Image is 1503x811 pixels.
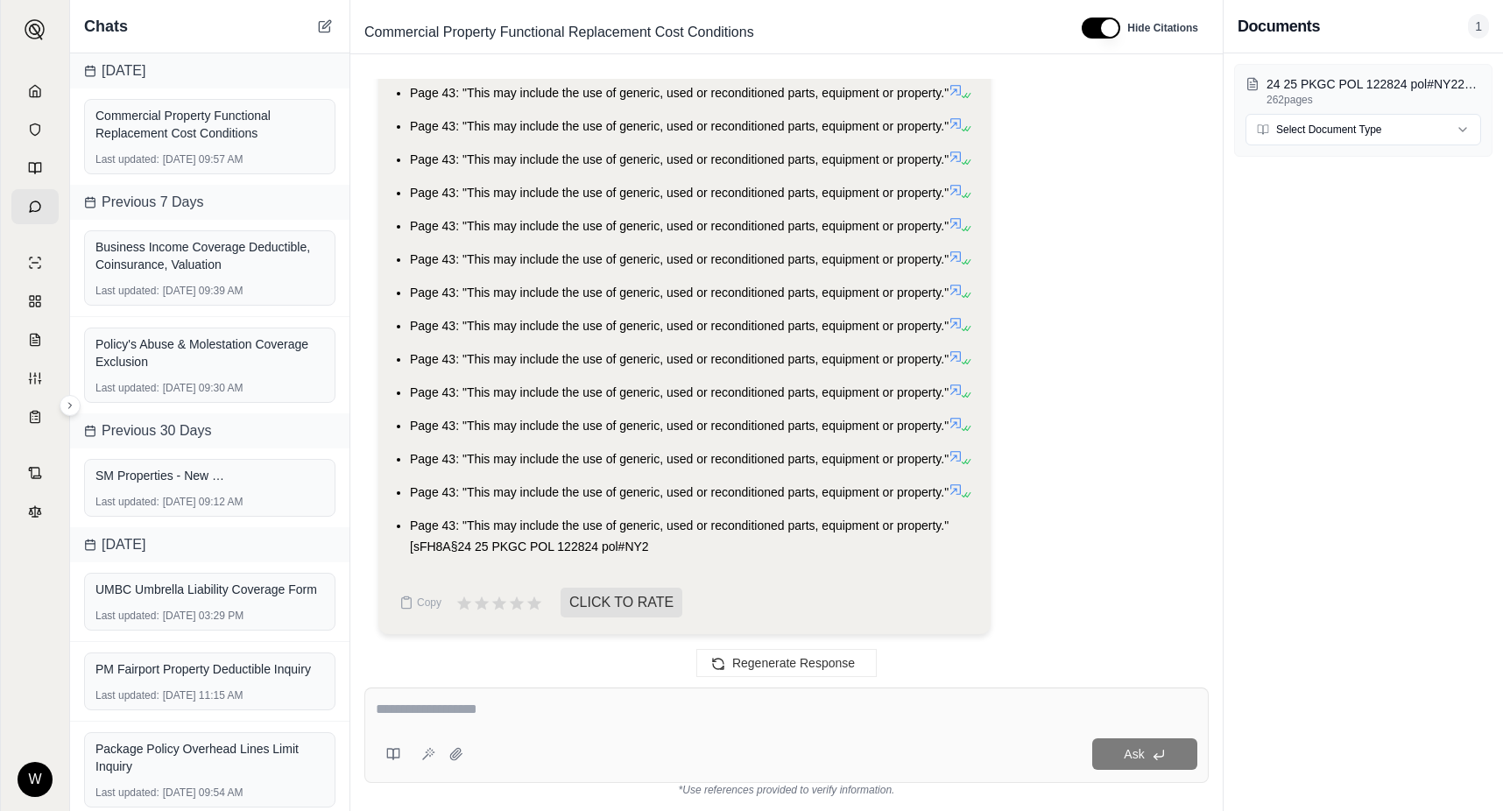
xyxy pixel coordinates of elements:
div: [DATE] [70,527,349,562]
span: Last updated: [95,284,159,298]
span: Commercial Property Functional Replacement Cost Conditions [357,18,761,46]
span: Page 43: "This may include the use of generic, used or reconditioned parts, equipment or property." [410,286,949,300]
span: Last updated: [95,152,159,166]
span: Last updated: [95,495,159,509]
span: Page 43: "This may include the use of generic, used or reconditioned parts, equipment or property." [410,152,949,166]
span: Page 43: "This may include the use of generic, used or reconditioned parts, equipment or property." [410,452,949,466]
span: Page 43: "This may include the use of generic, used or reconditioned parts, equipment or property." [410,252,949,266]
img: Expand sidebar [25,19,46,40]
a: Policy Comparisons [11,284,59,319]
span: Page 43: "This may include the use of generic, used or reconditioned parts, equipment or property." [410,385,949,399]
span: Page 43: "This may include the use of generic, used or reconditioned parts, equipment or property." [410,119,949,133]
div: Previous 30 Days [70,413,349,448]
span: Page 43: "This may include the use of generic, used or reconditioned parts, equipment or property." [410,352,949,366]
div: [DATE] 09:57 AM [95,152,324,166]
a: Chat [11,189,59,224]
p: 24 25 PKGC POL 122824 pol#NY22NCP022300-02.pdf [1267,75,1481,93]
span: Page 43: "This may include the use of generic, used or reconditioned parts, equipment or property." [410,186,949,200]
div: [DATE] [70,53,349,88]
div: Edit Title [357,18,1061,46]
span: Ask [1124,747,1144,761]
span: Page 43: "This may include the use of generic, used or reconditioned parts, equipment or property." [410,485,949,499]
div: [DATE] 09:39 AM [95,284,324,298]
span: CLICK TO RATE [561,588,682,617]
div: Previous 7 Days [70,185,349,220]
span: Page 43: "This may include the use of generic, used or reconditioned parts, equipment or property." [410,86,949,100]
a: Legal Search Engine [11,494,59,529]
div: W [18,762,53,797]
button: Regenerate Response [696,649,877,677]
button: 24 25 PKGC POL 122824 pol#NY22NCP022300-02.pdf262pages [1245,75,1481,107]
div: Package Policy Overhead Lines Limit Inquiry [95,740,324,775]
span: Last updated: [95,688,159,702]
span: Last updated: [95,786,159,800]
span: SM Properties - New Business - Policies.pdf [95,467,227,484]
span: Last updated: [95,381,159,395]
span: Page 43: "This may include the use of generic, used or reconditioned parts, equipment or property." [410,219,949,233]
button: New Chat [314,16,335,37]
a: Documents Vault [11,112,59,147]
div: [DATE] 11:15 AM [95,688,324,702]
span: 1 [1468,14,1489,39]
div: [DATE] 09:12 AM [95,495,324,509]
span: Page 43: "This may include the use of generic, used or reconditioned parts, equipment or property." [410,419,949,433]
a: Single Policy [11,245,59,280]
span: Last updated: [95,609,159,623]
button: Copy [392,585,448,620]
button: Expand sidebar [60,395,81,416]
a: Prompt Library [11,151,59,186]
a: Contract Analysis [11,455,59,490]
a: Home [11,74,59,109]
div: Commercial Property Functional Replacement Cost Conditions [95,107,324,142]
span: Regenerate Response [732,656,855,670]
a: Coverage Table [11,399,59,434]
span: Hide Citations [1127,21,1198,35]
span: Chats [84,14,128,39]
span: Page 43: "This may include the use of generic, used or reconditioned parts, equipment or property... [410,518,949,554]
span: Copy [417,596,441,610]
button: Ask [1092,738,1197,770]
div: Business Income Coverage Deductible, Coinsurance, Valuation [95,238,324,273]
div: UMBC Umbrella Liability Coverage Form [95,581,324,598]
span: Page 43: "This may include the use of generic, used or reconditioned parts, equipment or property." [410,319,949,333]
div: Policy's Abuse & Molestation Coverage Exclusion [95,335,324,370]
h3: Documents [1238,14,1320,39]
div: *Use references provided to verify information. [364,783,1209,797]
div: PM Fairport Property Deductible Inquiry [95,660,324,678]
a: Claim Coverage [11,322,59,357]
div: [DATE] 09:30 AM [95,381,324,395]
div: [DATE] 03:29 PM [95,609,324,623]
div: [DATE] 09:54 AM [95,786,324,800]
a: Custom Report [11,361,59,396]
button: Expand sidebar [18,12,53,47]
p: 262 pages [1267,93,1481,107]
